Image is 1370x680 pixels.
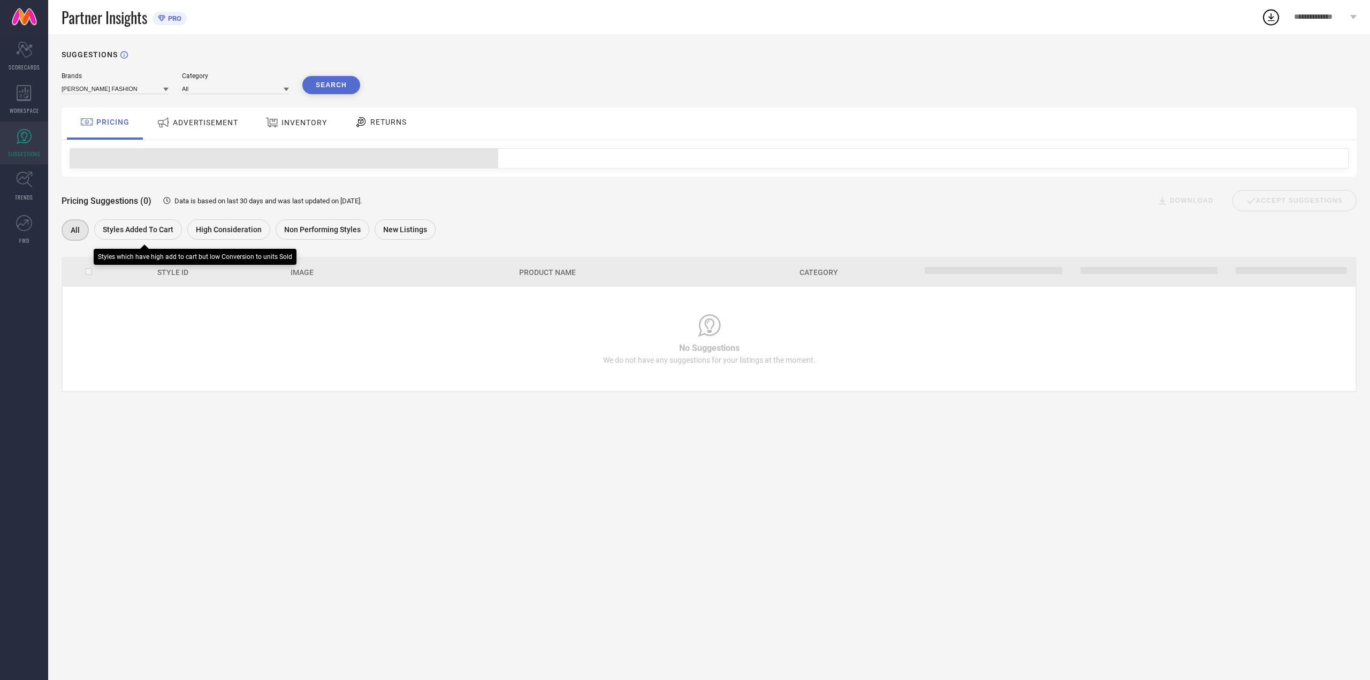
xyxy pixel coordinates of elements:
span: All [71,226,80,234]
div: Category [182,72,289,80]
span: Styles Added To Cart [103,225,173,234]
span: PRO [165,14,181,22]
span: Non Performing Styles [284,225,361,234]
span: No Suggestions [679,343,740,353]
div: Accept Suggestions [1232,190,1357,211]
span: New Listings [383,225,427,234]
span: INVENTORY [281,118,327,127]
span: ADVERTISEMENT [173,118,238,127]
span: WORKSPACE [10,106,39,114]
span: SUGGESTIONS [8,150,41,158]
span: Image [291,268,314,277]
span: FWD [19,236,29,245]
span: High Consideration [196,225,262,234]
button: Search [302,76,360,94]
div: Open download list [1261,7,1281,27]
span: TRENDS [15,193,33,201]
span: Category [800,268,838,277]
span: We do not have any suggestions for your listings at the moment. [603,356,816,364]
span: SCORECARDS [9,63,40,71]
span: Data is based on last 30 days and was last updated on [DATE] . [174,197,362,205]
span: PRICING [96,118,130,126]
span: Pricing Suggestions (0) [62,196,151,206]
span: Product Name [519,268,576,277]
div: Styles which have high add to cart but low Conversion to units Sold [98,253,292,261]
h1: SUGGESTIONS [62,50,118,59]
span: Partner Insights [62,6,147,28]
span: RETURNS [370,118,407,126]
div: Brands [62,72,169,80]
span: Style Id [157,268,188,277]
